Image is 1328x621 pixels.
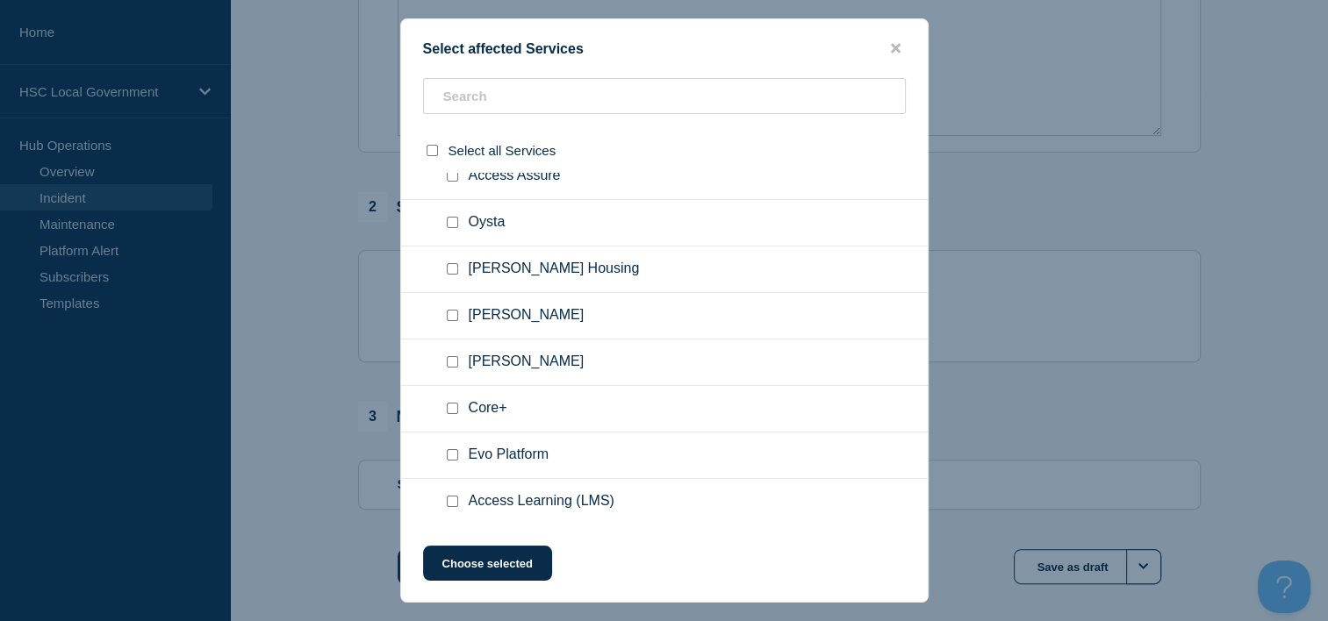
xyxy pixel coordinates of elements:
input: Evo Platform checkbox [447,449,458,460]
span: [PERSON_NAME] Housing [469,261,640,278]
div: Select affected Services [401,40,928,57]
span: Access Assure [469,168,561,185]
span: Oysta [469,214,506,232]
span: Select all Services [449,143,556,158]
span: Access Learning (LMS) [469,493,614,510]
input: Access Assure checkbox [447,170,458,182]
span: [PERSON_NAME] [469,307,585,325]
input: Search [423,78,906,114]
span: [PERSON_NAME] [469,353,585,371]
input: Adam SProc checkbox [447,356,458,368]
input: Core+ checkbox [447,403,458,414]
button: Choose selected [423,546,552,581]
input: Oysta checkbox [447,217,458,228]
button: close button [886,40,906,57]
span: Core+ [469,400,507,418]
input: select all checkbox [427,145,438,156]
input: Adam Housing checkbox [447,263,458,275]
input: Access Learning (LMS) checkbox [447,496,458,507]
span: Evo Platform [469,446,549,464]
input: Adam Procure checkbox [447,310,458,321]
